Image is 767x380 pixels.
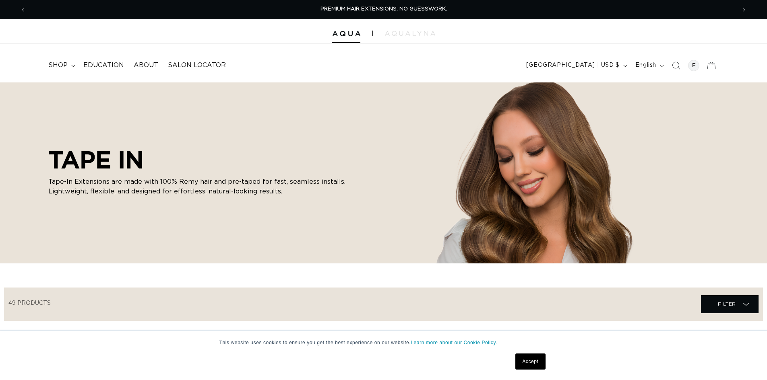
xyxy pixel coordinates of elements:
span: [GEOGRAPHIC_DATA] | USD $ [526,61,620,70]
span: Salon Locator [168,61,226,70]
span: About [134,61,158,70]
span: Education [83,61,124,70]
span: 49 products [8,300,51,306]
button: [GEOGRAPHIC_DATA] | USD $ [521,58,631,73]
a: Accept [515,353,545,370]
span: Filter [718,296,736,312]
button: Previous announcement [14,2,32,17]
p: Tape-In Extensions are made with 100% Remy hair and pre-taped for fast, seamless installs. Lightw... [48,177,354,196]
a: Education [79,56,129,74]
img: Aqua Hair Extensions [332,31,360,37]
a: Learn more about our Cookie Policy. [411,340,497,345]
summary: Filter [701,295,759,313]
summary: Search [667,57,685,74]
summary: shop [43,56,79,74]
p: This website uses cookies to ensure you get the best experience on our website. [219,339,548,346]
h2: TAPE IN [48,146,354,174]
span: PREMIUM HAIR EXTENSIONS. NO GUESSWORK. [320,6,447,12]
a: About [129,56,163,74]
button: English [631,58,667,73]
span: English [635,61,656,70]
button: Next announcement [735,2,753,17]
a: Salon Locator [163,56,231,74]
img: aqualyna.com [385,31,435,36]
span: shop [48,61,68,70]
